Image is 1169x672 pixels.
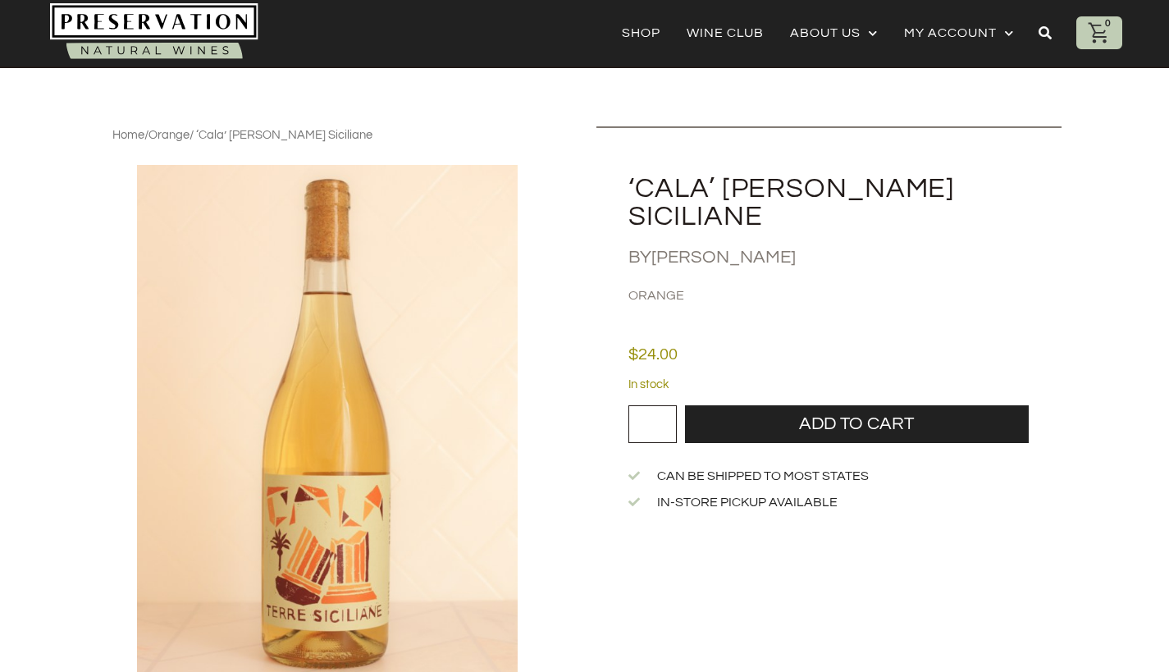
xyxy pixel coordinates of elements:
h2: ‘Cala’ [PERSON_NAME] Siciliane [628,175,1062,231]
a: Orange [148,129,190,141]
bdi: 24.00 [628,346,678,363]
a: Orange [628,289,684,302]
button: Add to cart [685,405,1030,443]
a: Can be shipped to most states [628,467,1029,485]
p: In stock [628,376,1029,394]
span: In-store Pickup Available [653,493,838,511]
a: [PERSON_NAME] [651,248,796,267]
a: My account [904,21,1014,44]
input: Product quantity [628,405,676,443]
a: Shop [622,21,660,44]
div: 0 [1101,16,1116,31]
nav: Menu [622,21,1014,44]
h2: By [628,247,1062,268]
a: About Us [790,21,878,44]
a: Home [112,129,144,141]
nav: Breadcrumb [112,126,372,144]
a: Wine Club [687,21,764,44]
span: $ [628,346,638,363]
img: Natural-organic-biodynamic-wine [50,3,258,63]
span: Can be shipped to most states [653,467,869,485]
